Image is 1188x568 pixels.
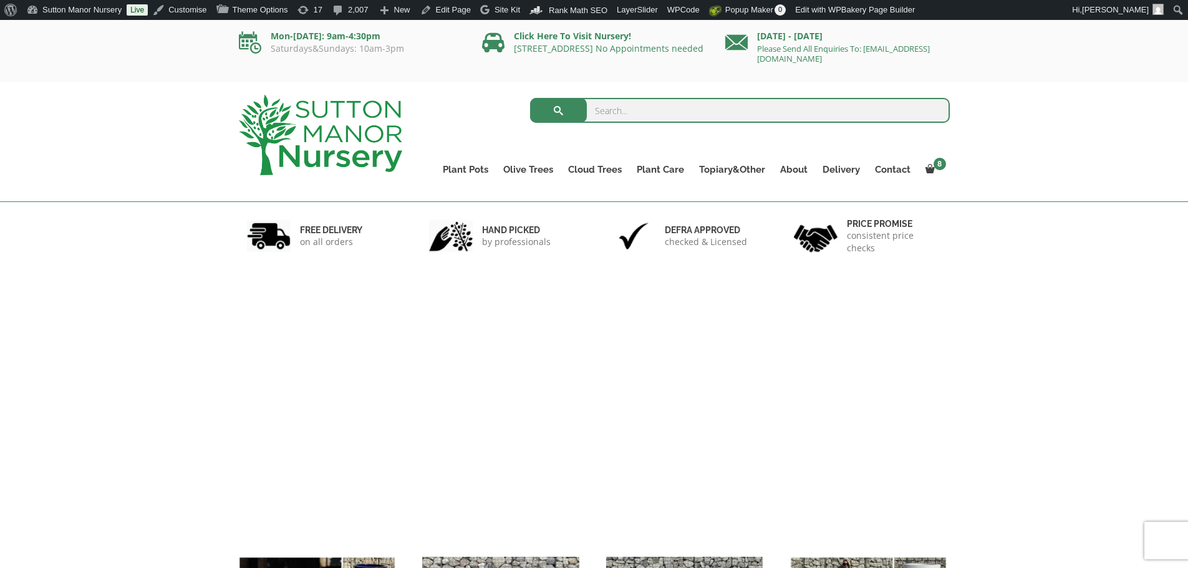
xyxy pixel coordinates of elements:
p: consistent price checks [847,229,942,254]
p: [DATE] - [DATE] [725,29,950,44]
a: Plant Care [629,161,692,178]
a: Contact [867,161,918,178]
p: on all orders [300,236,362,248]
img: logo [239,95,402,175]
span: [PERSON_NAME] [1082,5,1149,14]
a: Click Here To Visit Nursery! [514,30,631,42]
h6: Defra approved [665,224,747,236]
img: 1.jpg [247,220,291,252]
h6: hand picked [482,224,551,236]
a: Cloud Trees [561,161,629,178]
a: Live [127,4,148,16]
a: Olive Trees [496,161,561,178]
img: 2.jpg [429,220,473,252]
h6: FREE DELIVERY [300,224,362,236]
a: Plant Pots [435,161,496,178]
p: checked & Licensed [665,236,747,248]
span: 0 [775,4,786,16]
img: 3.jpg [612,220,655,252]
span: Rank Math SEO [549,6,607,15]
p: Mon-[DATE]: 9am-4:30pm [239,29,463,44]
a: [STREET_ADDRESS] No Appointments needed [514,42,703,54]
a: Delivery [815,161,867,178]
a: Please Send All Enquiries To: [EMAIL_ADDRESS][DOMAIN_NAME] [757,43,930,64]
a: 8 [918,161,950,178]
a: Topiary&Other [692,161,773,178]
p: Saturdays&Sundays: 10am-3pm [239,44,463,54]
a: About [773,161,815,178]
p: by professionals [482,236,551,248]
input: Search... [530,98,950,123]
span: Site Kit [495,5,520,14]
h6: Price promise [847,218,942,229]
img: 4.jpg [794,217,838,255]
span: 8 [934,158,946,170]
